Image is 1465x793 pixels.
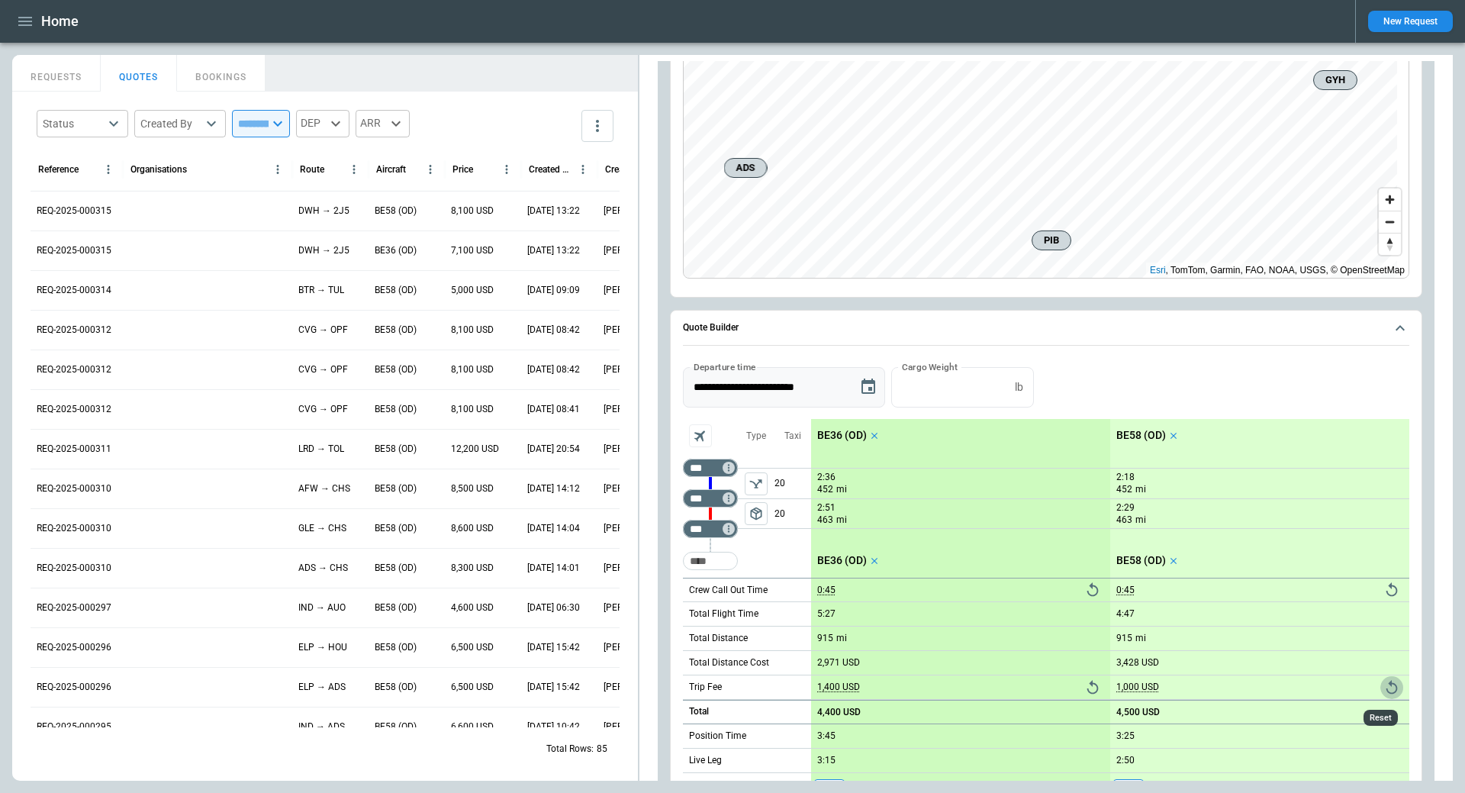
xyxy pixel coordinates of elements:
[749,506,764,521] span: package_2
[298,681,346,694] p: ELP → ADS
[1116,707,1160,718] p: 4,500 USD
[356,110,410,137] div: ARR
[1116,608,1135,620] p: 4:47
[683,311,1409,346] button: Quote Builder
[1116,472,1135,483] p: 2:18
[375,681,417,694] p: BE58 (OD)
[527,601,580,614] p: 09/23/2025 06:30
[298,562,348,575] p: ADS → CHS
[1116,657,1159,669] p: 3,428 USD
[496,159,517,180] button: Price column menu
[140,116,201,131] div: Created By
[836,514,847,527] p: mi
[451,363,494,376] p: 8,100 USD
[43,116,104,131] div: Status
[597,743,607,756] p: 85
[451,324,494,337] p: 8,100 USD
[296,110,349,137] div: DEP
[683,459,738,477] div: Too short
[1368,11,1453,32] button: New Request
[817,755,836,766] p: 3:15
[375,403,417,416] p: BE58 (OD)
[604,324,668,337] p: [PERSON_NAME]
[451,522,494,535] p: 8,600 USD
[37,244,111,257] p: REQ-2025-000315
[12,55,101,92] button: REQUESTS
[746,430,766,443] p: Type
[37,681,111,694] p: REQ-2025-000296
[784,430,801,443] p: Taxi
[604,641,668,654] p: [PERSON_NAME]
[689,730,746,743] p: Position Time
[298,403,348,416] p: CVG → OPF
[546,743,594,756] p: Total Rows:
[1116,483,1132,496] p: 452
[836,483,847,496] p: mi
[604,205,668,218] p: [PERSON_NAME]
[527,443,580,456] p: 09/25/2025 20:54
[451,601,494,614] p: 4,600 USD
[1116,755,1135,766] p: 2:50
[581,110,613,142] button: more
[774,499,811,528] p: 20
[527,244,580,257] p: 09/28/2025 13:22
[1135,514,1146,527] p: mi
[298,641,347,654] p: ELP → HOU
[817,585,836,596] p: 0:45
[527,363,580,376] p: 09/26/2025 08:42
[37,601,111,614] p: REQ-2025-000297
[451,641,494,654] p: 6,500 USD
[689,608,758,621] p: Total Flight Time
[604,244,668,257] p: [PERSON_NAME]
[731,160,761,176] span: ADS
[745,472,768,495] span: Type of sector
[41,12,79,31] h1: Home
[1380,676,1403,699] button: Reset
[683,552,738,570] div: Too short
[689,754,722,767] p: Live Leg
[572,159,594,180] button: Created At (UTC-05:00) column menu
[817,483,833,496] p: 452
[604,284,668,297] p: [PERSON_NAME]
[604,601,668,614] p: [PERSON_NAME]
[267,159,288,180] button: Organisations column menu
[694,360,756,373] label: Departure time
[604,522,668,535] p: [PERSON_NAME]
[375,205,417,218] p: BE58 (OD)
[1081,676,1104,699] button: Reset
[817,657,860,669] p: 2,971 USD
[745,502,768,525] button: left aligned
[1081,579,1104,601] button: Reset
[1320,73,1351,88] span: GYH
[817,554,867,567] p: BE36 (OD)
[375,284,417,297] p: BE58 (OD)
[37,522,111,535] p: REQ-2025-000310
[375,641,417,654] p: BE58 (OD)
[37,562,111,575] p: REQ-2025-000310
[604,403,668,416] p: [PERSON_NAME]
[689,707,709,717] h6: Total
[902,360,958,373] label: Cargo Weight
[451,205,494,218] p: 8,100 USD
[451,244,494,257] p: 7,100 USD
[451,443,499,456] p: 12,200 USD
[37,641,111,654] p: REQ-2025-000296
[1116,554,1166,567] p: BE58 (OD)
[817,472,836,483] p: 2:36
[298,601,346,614] p: IND → AUO
[774,469,811,498] p: 20
[745,502,768,525] span: Type of sector
[527,205,580,218] p: 09/28/2025 13:22
[527,562,580,575] p: 09/25/2025 14:01
[605,164,649,175] div: Created by
[298,363,348,376] p: CVG → OPF
[298,205,349,218] p: DWH → 2J5
[527,284,580,297] p: 09/26/2025 09:09
[604,482,668,495] p: [PERSON_NAME]
[451,403,494,416] p: 8,100 USD
[836,632,847,645] p: mi
[300,164,324,175] div: Route
[817,707,861,718] p: 4,400 USD
[1150,263,1405,278] div: , TomTom, Garmin, FAO, NOAA, USGS, © OpenStreetMap
[375,324,417,337] p: BE58 (OD)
